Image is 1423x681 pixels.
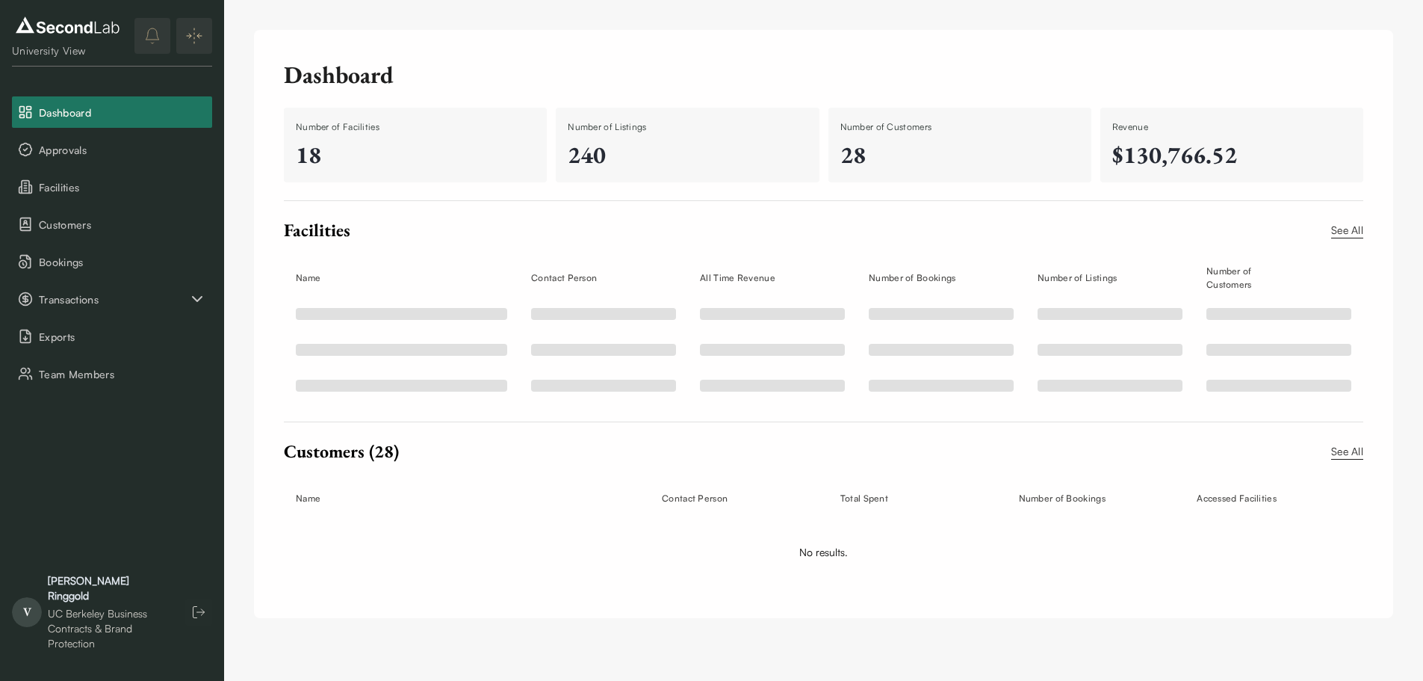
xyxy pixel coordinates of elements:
[1331,222,1363,238] a: See All
[284,60,1363,90] div: Dashboard
[662,492,751,505] div: Contact Person
[12,597,42,627] span: V
[176,18,212,54] button: Expand/Collapse sidebar
[531,271,621,285] div: Contact Person
[840,492,930,505] div: Total Spent
[12,134,212,165] button: Approvals
[568,140,807,170] div: 240
[12,283,212,315] div: Transactions sub items
[39,366,206,382] span: Team Members
[700,271,790,285] div: All Time Revenue
[12,321,212,352] button: Exports
[39,217,206,232] span: Customers
[134,18,170,54] button: notifications
[284,517,1363,588] td: No results.
[296,140,535,170] div: 18
[39,254,206,270] span: Bookings
[12,13,123,37] img: logo
[284,219,350,241] div: Facilities
[39,142,206,158] span: Approvals
[1197,492,1286,505] div: Accessed Facilities
[1206,265,1296,292] div: Number of Customers
[39,105,206,120] span: Dashboard
[1331,443,1363,460] a: See All
[296,271,430,285] div: Name
[39,292,188,307] span: Transactions
[12,96,212,128] button: Dashboard
[840,140,1079,170] div: 28
[1112,120,1351,134] div: Revenue
[48,606,170,651] div: UC Berkeley Business Contracts & Brand Protection
[48,573,170,603] div: [PERSON_NAME] Ringgold
[284,440,399,463] div: Customers (28)
[296,492,505,505] div: Name
[1038,271,1127,285] div: Number of Listings
[12,209,212,240] button: Customers
[12,43,123,58] div: University View
[12,358,212,389] button: Team Members
[568,120,807,134] div: Number of Listings
[185,599,212,626] button: Log out
[840,120,1079,134] div: Number of Customers
[12,171,212,203] button: Facilities
[1019,492,1109,505] div: Number of Bookings
[39,179,206,195] span: Facilities
[12,246,212,277] button: Bookings
[296,120,535,134] div: Number of Facilities
[1112,140,1351,170] div: $130,766.52
[869,271,958,285] div: Number of Bookings
[39,329,206,345] span: Exports
[12,283,212,315] button: Transactions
